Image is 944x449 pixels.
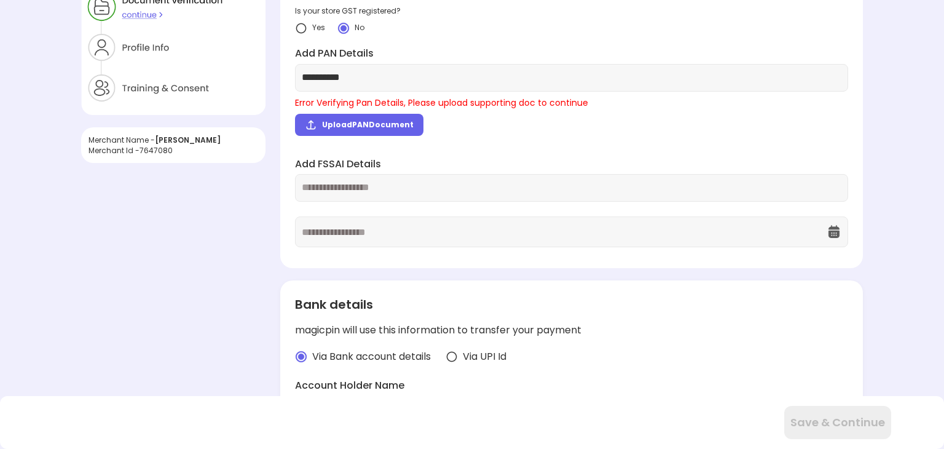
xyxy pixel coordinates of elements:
[295,324,848,338] div: magicpin will use this information to transfer your payment
[446,351,458,363] img: radio
[295,379,848,393] label: Account Holder Name
[322,119,414,130] span: Upload PAN Document
[88,135,258,145] div: Merchant Name -
[337,22,350,34] img: crlYN1wOekqfTXo2sKdO7mpVD4GIyZBlBCY682TI1bTNaOsxckEXOmACbAD6EYcPGHR5wXB9K-wSeRvGOQTikGGKT-kEDVP-b...
[312,22,325,33] span: Yes
[355,22,364,33] span: No
[295,97,848,109] div: Error Verifying Pan Details, Please upload supporting doc to continue
[295,47,848,61] label: Add PAN Details
[88,145,258,156] div: Merchant Id - 7647080
[463,350,506,364] span: Via UPI Id
[295,157,848,172] label: Add FSSAI Details
[312,350,431,364] span: Via Bank account details
[305,119,317,131] img: upload
[784,406,891,439] button: Save & Continue
[155,135,221,145] span: [PERSON_NAME]
[827,224,841,239] img: OcXK764TI_dg1n3pJKAFuNcYfYqBKGvmbXteblFrPew4KBASBbPUoKPFDRZzLe5z5khKOkBCrBseVNl8W_Mqhk0wgJF92Dyy9...
[295,6,848,16] div: Is your store GST registered?
[295,295,848,314] div: Bank details
[295,351,307,363] img: radio
[295,22,307,34] img: yidvdI1b1At5fYgYeHdauqyvT_pgttO64BpF2mcDGQwz_NKURL8lp7m2JUJk3Onwh4FIn8UgzATYbhG5vtZZpSXeknhWnnZDd...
